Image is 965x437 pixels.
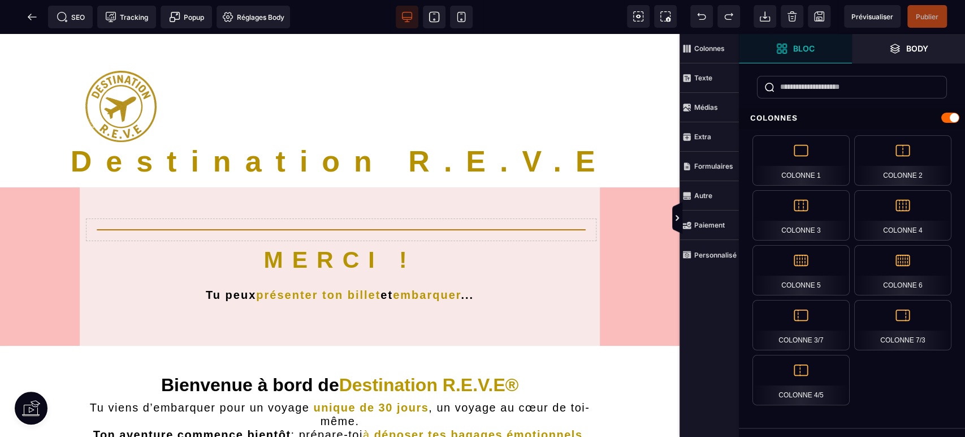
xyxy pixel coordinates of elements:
[85,37,157,108] img: 6bc32b15c6a1abf2dae384077174aadc_LOGOT15p.png
[680,152,739,181] span: Formulaires
[627,5,650,28] span: Voir les composants
[916,12,938,21] span: Publier
[217,6,290,28] span: Favicon
[161,6,212,28] span: Créer une alerte modale
[105,11,148,23] span: Tracking
[654,5,677,28] span: Capture d'écran
[717,5,740,28] span: Rétablir
[450,6,473,28] span: Voir mobile
[851,12,893,21] span: Prévisualiser
[854,245,951,295] div: Colonne 6
[423,6,445,28] span: Voir tablette
[854,300,951,350] div: Colonne 7/3
[854,135,951,186] div: Colonne 2
[21,6,44,28] span: Retour
[680,63,739,93] span: Texte
[752,245,850,295] div: Colonne 5
[57,11,85,23] span: SEO
[690,5,713,28] span: Défaire
[169,11,204,23] span: Popup
[80,367,600,435] h2: Tu viens d’embarquer pour un voyage , un voyage au cœur de toi-même. : prépare-toi et , plus légè...
[694,162,733,170] strong: Formulaires
[680,240,739,269] span: Personnalisé
[739,202,750,235] span: Afficher les vues
[752,300,850,350] div: Colonne 3/7
[694,221,725,229] strong: Paiement
[694,44,725,53] strong: Colonnes
[694,132,711,141] strong: Extra
[396,6,418,28] span: Voir bureau
[694,191,712,200] strong: Autre
[48,6,93,28] span: Métadata SEO
[222,11,284,23] span: Réglages Body
[680,181,739,211] span: Autre
[97,245,583,269] h2: Tu peux et ...
[808,5,830,28] span: Enregistrer
[680,93,739,122] span: Médias
[844,5,901,28] span: Aperçu
[680,122,739,152] span: Extra
[80,340,600,366] h1: Bienvenue à bord de
[906,44,928,53] strong: Body
[93,395,291,407] b: Ton aventure commence bientôt
[680,34,739,63] span: Colonnes
[907,5,947,28] span: Enregistrer le contenu
[793,44,815,53] strong: Bloc
[739,34,852,63] span: Ouvrir les blocs
[854,190,951,241] div: Colonne 4
[752,135,850,186] div: Colonne 1
[852,34,965,63] span: Ouvrir les calques
[680,211,739,240] span: Paiement
[781,5,803,28] span: Nettoyage
[752,190,850,241] div: Colonne 3
[694,103,718,112] strong: Médias
[754,5,776,28] span: Importer
[694,74,712,82] strong: Texte
[97,6,156,28] span: Code de suivi
[694,251,737,259] strong: Personnalisé
[739,108,965,128] div: Colonnes
[752,355,850,405] div: Colonne 4/5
